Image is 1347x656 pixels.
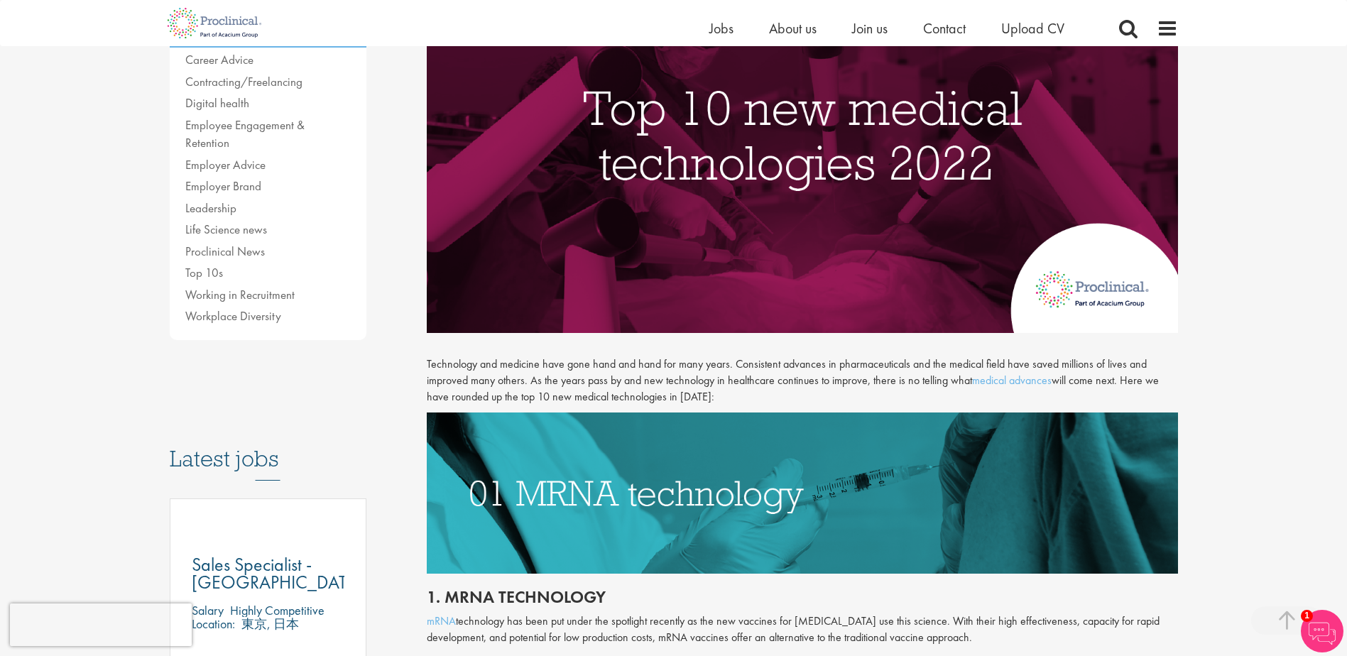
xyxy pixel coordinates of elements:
[185,157,266,173] a: Employer Advice
[185,287,295,302] a: Working in Recruitment
[709,19,734,38] a: Jobs
[241,616,299,632] p: 東京, 日本
[185,95,249,111] a: Digital health
[192,602,224,618] span: Salary
[185,178,261,194] a: Employer Brand
[185,117,305,151] a: Employee Engagement & Retention
[192,556,345,591] a: Sales Specialist - [GEOGRAPHIC_DATA]
[185,52,253,67] a: Career Advice
[185,244,265,259] a: Proclinical News
[427,356,1178,405] p: Technology and medicine have gone hand and hand for many years. Consistent advances in pharmaceut...
[185,222,267,237] a: Life Science news
[972,373,1052,388] a: medical advances
[192,616,235,632] span: Location:
[185,74,302,89] a: Contracting/Freelancing
[427,588,1178,606] h2: 1. mRNA technology
[427,613,1178,646] p: technology has been put under the spotlight recently as the new vaccines for [MEDICAL_DATA] use t...
[192,552,363,594] span: Sales Specialist - [GEOGRAPHIC_DATA]
[1301,610,1313,622] span: 1
[185,308,281,324] a: Workplace Diversity
[427,613,456,628] a: mRNA
[923,19,966,38] a: Contact
[185,200,236,216] a: Leadership
[1301,610,1343,652] img: Chatbot
[10,603,192,646] iframe: reCAPTCHA
[852,19,888,38] a: Join us
[230,602,325,618] p: Highly Competitive
[769,19,817,38] a: About us
[185,265,223,280] a: Top 10s
[1001,19,1064,38] a: Upload CV
[170,411,367,481] h3: Latest jobs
